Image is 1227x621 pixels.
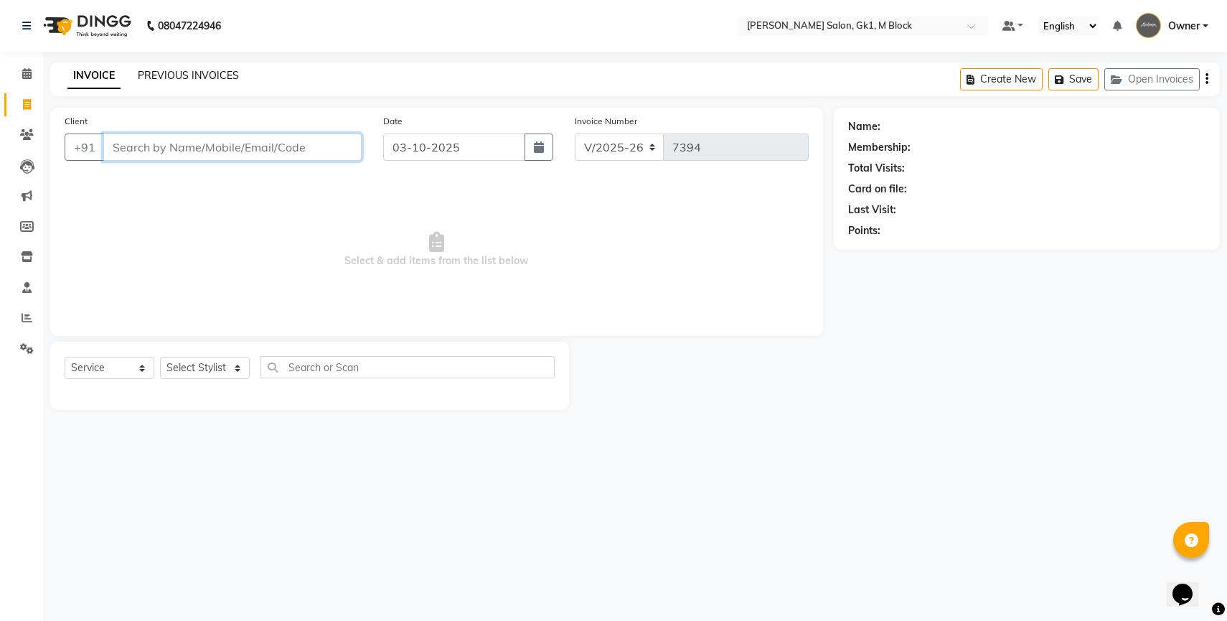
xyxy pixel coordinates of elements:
img: Owner [1136,13,1161,38]
div: Total Visits: [848,161,905,176]
a: INVOICE [67,63,121,89]
div: Name: [848,119,880,134]
button: +91 [65,134,105,161]
label: Invoice Number [575,115,637,128]
div: Last Visit: [848,202,896,218]
label: Client [65,115,88,128]
span: Owner [1168,19,1200,34]
a: PREVIOUS INVOICES [138,69,239,82]
label: Date [383,115,403,128]
button: Save [1048,68,1099,90]
b: 08047224946 [158,6,221,46]
img: logo [37,6,135,46]
iframe: chat widget [1167,564,1213,607]
div: Membership: [848,140,911,155]
button: Open Invoices [1104,68,1200,90]
input: Search by Name/Mobile/Email/Code [103,134,362,161]
span: Select & add items from the list below [65,178,809,322]
div: Points: [848,223,880,238]
div: Card on file: [848,182,907,197]
input: Search or Scan [260,356,555,378]
button: Create New [960,68,1043,90]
